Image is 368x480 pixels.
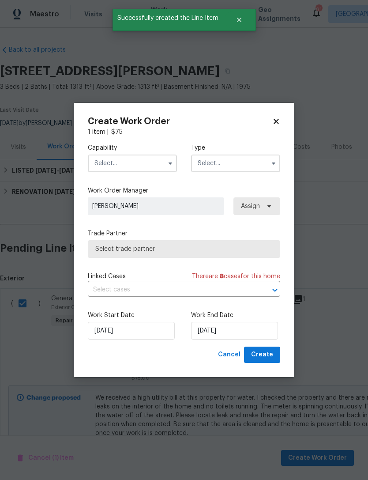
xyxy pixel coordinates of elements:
input: M/D/YYYY [191,322,278,340]
input: Select... [88,155,177,172]
span: Cancel [218,349,240,360]
label: Work End Date [191,311,280,320]
span: 8 [220,273,224,280]
button: Close [225,11,254,29]
span: Successfully created the Line Item. [113,9,225,27]
span: Select trade partner [95,245,273,253]
span: Create [251,349,273,360]
span: $ 75 [111,129,123,135]
input: Select cases [88,283,255,297]
label: Work Order Manager [88,186,280,195]
label: Trade Partner [88,229,280,238]
h2: Create Work Order [88,117,272,126]
span: Assign [241,202,260,211]
input: Select... [191,155,280,172]
button: Show options [268,158,279,169]
button: Open [269,284,281,296]
span: Linked Cases [88,272,126,281]
button: Show options [165,158,176,169]
label: Capability [88,144,177,152]
button: Cancel [214,347,244,363]
label: Work Start Date [88,311,177,320]
button: Create [244,347,280,363]
span: There are case s for this home [192,272,280,281]
input: M/D/YYYY [88,322,175,340]
label: Type [191,144,280,152]
div: 1 item | [88,128,280,136]
span: [PERSON_NAME] [92,202,219,211]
